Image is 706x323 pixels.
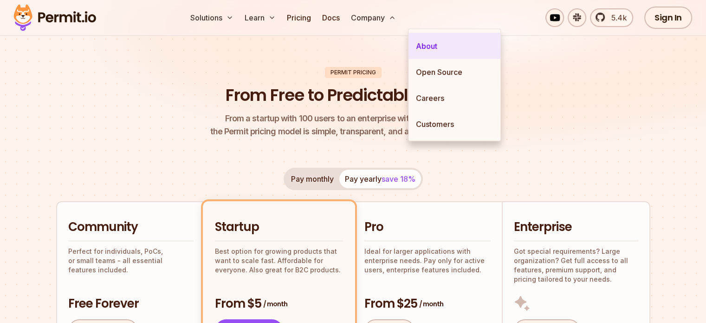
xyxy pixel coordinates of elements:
[364,219,491,236] h2: Pro
[408,59,500,85] a: Open Source
[325,67,382,78] div: Permit Pricing
[210,112,496,125] span: From a startup with 100 users to an enterprise with 1000s of tenants,
[364,296,491,312] h3: From $25
[9,2,100,33] img: Permit logo
[215,219,343,236] h2: Startup
[263,299,287,309] span: / month
[590,8,633,27] a: 5.4k
[419,299,443,309] span: / month
[215,296,343,312] h3: From $5
[364,247,491,275] p: Ideal for larger applications with enterprise needs. Pay only for active users, enterprise featur...
[285,170,339,188] button: Pay monthly
[408,85,500,111] a: Careers
[210,112,496,138] p: the Permit pricing model is simple, transparent, and affordable for everyone.
[408,111,500,137] a: Customers
[215,247,343,275] p: Best option for growing products that want to scale fast. Affordable for everyone. Also great for...
[187,8,237,27] button: Solutions
[68,247,194,275] p: Perfect for individuals, PoCs, or small teams - all essential features included.
[68,296,194,312] h3: Free Forever
[68,219,194,236] h2: Community
[318,8,343,27] a: Docs
[226,84,480,107] h1: From Free to Predictable Scaling
[514,247,638,284] p: Got special requirements? Large organization? Get full access to all features, premium support, a...
[241,8,279,27] button: Learn
[408,33,500,59] a: About
[283,8,315,27] a: Pricing
[644,7,692,29] a: Sign In
[606,12,627,23] span: 5.4k
[347,8,400,27] button: Company
[514,219,638,236] h2: Enterprise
